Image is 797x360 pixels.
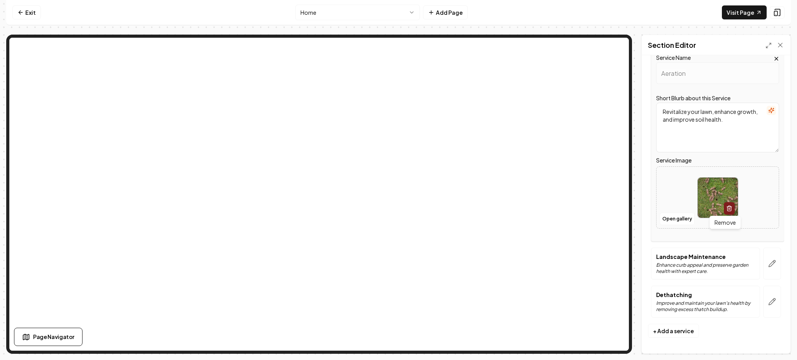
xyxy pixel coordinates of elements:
input: Service Name [656,62,779,84]
span: Page Navigator [33,333,74,341]
p: Dethatching [656,291,755,299]
div: Remove [709,216,741,229]
label: Service Name [656,54,691,61]
button: Add Page [423,5,468,19]
p: Enhance curb appeal and preserve garden health with expert care. [656,262,755,274]
button: Open gallery [660,213,695,225]
img: image [698,178,738,218]
label: Short Blurb about this Service [656,94,730,101]
a: Exit [12,5,41,19]
p: Improve and maintain your lawn's health by removing excess thatch buildup. [656,300,755,313]
button: Page Navigator [14,328,83,346]
label: Service Image [656,156,779,165]
button: + Add a service [648,324,699,338]
h2: Section Editor [648,40,696,51]
a: Visit Page [722,5,767,19]
p: Landscape Maintenance [656,253,755,260]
